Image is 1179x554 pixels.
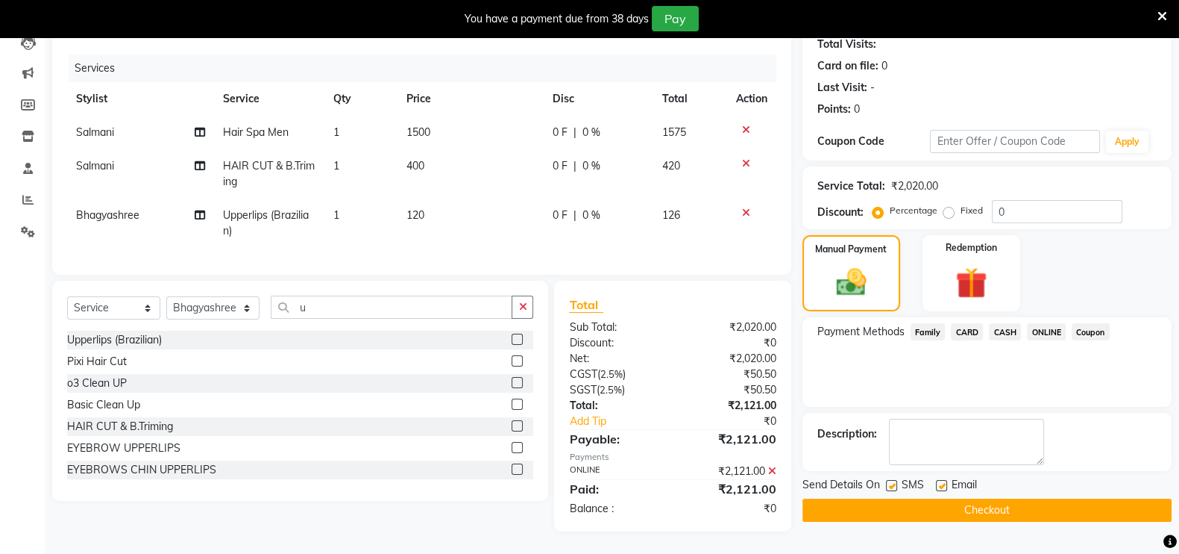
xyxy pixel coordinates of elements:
span: 0 F [553,208,568,223]
span: Send Details On [802,477,880,496]
div: ₹2,121.00 [673,480,787,498]
span: | [573,208,576,223]
th: Stylist [67,82,214,116]
div: ₹2,121.00 [673,398,787,414]
div: Upperlips (Brazilian) [67,332,162,348]
span: Total [569,297,603,313]
span: 1 [333,159,339,172]
label: Manual Payment [815,243,887,256]
input: Enter Offer / Coupon Code [930,130,1100,153]
span: 0 F [553,125,568,140]
span: 0 F [553,158,568,174]
div: ₹2,020.00 [673,351,787,367]
th: Price [397,82,544,116]
span: Email [952,477,977,496]
span: Family [911,323,946,340]
div: Sub Total: [558,320,673,335]
div: Coupon Code [817,134,931,149]
div: Card on file: [817,58,878,74]
div: ₹0 [673,501,787,517]
th: Total [653,82,727,116]
div: Service Total: [817,178,885,194]
div: ₹0 [673,335,787,351]
div: Paid: [558,480,673,498]
div: EYEBROWS CHIN UPPERLIPS [67,462,216,478]
th: Qty [324,82,397,116]
div: EYEBROW UPPERLIPS [67,441,180,456]
th: Action [727,82,776,116]
div: o3 Clean UP [67,376,127,391]
div: Payments [569,451,776,464]
div: Points: [817,102,851,117]
div: ( ) [558,382,673,398]
span: 420 [662,159,680,172]
div: ₹50.50 [673,367,787,382]
span: 1575 [662,125,686,139]
div: Net: [558,351,673,367]
span: 1 [333,208,339,222]
img: _cash.svg [827,265,875,299]
div: 0 [854,102,860,117]
div: Services [69,55,787,82]
span: ONLINE [1027,323,1066,340]
span: HAIR CUT & B.Triming [223,159,315,188]
span: 1 [333,125,339,139]
button: Apply [1106,131,1148,153]
div: Description: [817,426,877,442]
div: Pixi Hair Cut [67,354,127,370]
span: 0 % [582,125,600,140]
span: | [573,125,576,140]
div: ₹2,020.00 [673,320,787,335]
span: CASH [989,323,1021,340]
div: ₹0 [692,414,787,429]
div: Last Visit: [817,80,867,96]
span: Salmani [76,125,114,139]
span: 400 [406,159,424,172]
span: CGST [569,367,597,381]
span: Salmani [76,159,114,172]
label: Fixed [961,204,983,217]
span: Coupon [1072,323,1110,340]
span: Payment Methods [817,324,905,340]
span: | [573,158,576,174]
span: Upperlips (Brazilian) [223,208,309,237]
span: CARD [951,323,983,340]
div: ( ) [558,367,673,382]
div: ₹2,020.00 [891,178,938,194]
div: Total Visits: [817,37,876,52]
span: Hair Spa Men [223,125,289,139]
th: Disc [544,82,653,116]
span: SMS [902,477,924,496]
div: Balance : [558,501,673,517]
div: Discount: [558,335,673,351]
span: 126 [662,208,680,222]
div: Basic Clean Up [67,397,140,413]
th: Service [214,82,324,116]
span: 120 [406,208,424,222]
span: 0 % [582,158,600,174]
div: - [870,80,875,96]
div: HAIR CUT & B.Triming [67,419,173,435]
div: 0 [881,58,887,74]
span: Bhagyashree [76,208,139,222]
span: 2.5% [600,368,622,380]
input: Search or Scan [271,296,512,319]
button: Pay [652,6,699,31]
div: Payable: [558,430,673,448]
span: SGST [569,383,596,396]
label: Redemption [946,241,997,255]
span: 2.5% [599,384,621,396]
button: Checkout [802,499,1172,522]
div: You have a payment due from 38 days [465,11,649,27]
div: ONLINE [558,464,673,479]
img: _gift.svg [946,264,996,302]
div: Discount: [817,205,864,220]
span: 0 % [582,208,600,223]
a: Add Tip [558,414,691,429]
div: Total: [558,398,673,414]
div: ₹2,121.00 [673,464,787,479]
span: 1500 [406,125,430,139]
label: Percentage [890,204,937,217]
div: ₹50.50 [673,382,787,398]
div: ₹2,121.00 [673,430,787,448]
